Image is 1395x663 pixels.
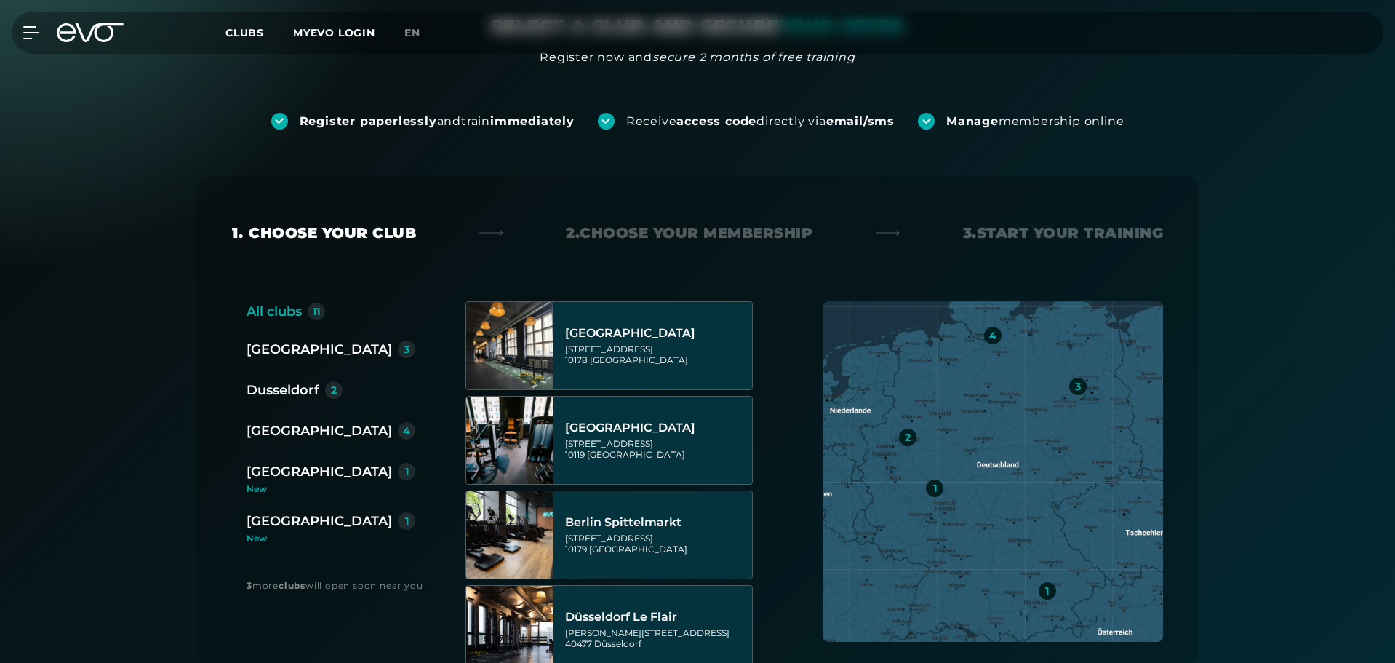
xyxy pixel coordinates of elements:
font: more [252,580,279,591]
font: Düsseldorf [594,638,641,649]
font: clubs [279,580,305,591]
font: 4 [403,424,410,437]
font: [GEOGRAPHIC_DATA] [589,544,687,555]
font: access code [676,114,756,128]
font: 1 [405,515,409,528]
font: [GEOGRAPHIC_DATA] [590,354,688,365]
font: 40477 [565,638,592,649]
font: [GEOGRAPHIC_DATA] [565,421,695,434]
font: en [404,26,420,39]
font: 4 [989,329,996,342]
font: 11 [313,305,320,318]
font: [GEOGRAPHIC_DATA] [247,464,392,480]
font: directly via [756,114,826,128]
font: 3 [247,580,252,591]
font: Start your training [977,224,1164,242]
font: [STREET_ADDRESS] [565,533,653,544]
font: [GEOGRAPHIC_DATA] [247,513,392,529]
font: 3. [963,224,977,242]
img: Berlin Spittelmarkt [466,491,553,579]
font: 1 [405,465,409,478]
font: Receive [626,114,677,128]
font: 10178 [565,354,588,365]
a: Clubs [225,25,293,39]
font: and [437,114,461,128]
font: 1 [1045,584,1049,598]
font: train [461,114,490,128]
font: [STREET_ADDRESS] [565,438,653,449]
font: Manage [946,114,999,128]
font: [STREET_ADDRESS] [565,344,653,354]
font: [GEOGRAPHIC_DATA] [247,423,392,439]
img: Berlin Rosenthaler Platz [466,397,553,484]
font: 1 [933,482,937,495]
font: 3 [1075,380,1081,393]
font: Dusseldorf [247,382,319,398]
font: Choose your club [249,224,416,242]
font: Düsseldorf Le Flair [565,610,677,624]
font: New [247,483,267,494]
font: [GEOGRAPHIC_DATA] [587,449,685,460]
font: 2. [566,224,580,242]
a: en [404,25,438,41]
font: immediately [490,114,575,128]
font: Berlin Spittelmarkt [565,515,681,529]
font: 3 [404,343,409,356]
font: [GEOGRAPHIC_DATA] [565,326,695,340]
font: membership online [999,114,1124,128]
font: [GEOGRAPHIC_DATA] [247,341,392,357]
font: email/sms [826,114,895,128]
img: Berlin Alexanderplatz [466,302,553,389]
font: [PERSON_NAME][STREET_ADDRESS] [565,627,730,638]
font: New [247,533,267,544]
font: 1. [232,224,243,242]
font: 2 [331,384,337,397]
a: MYEVO LOGIN [293,26,375,39]
font: 10119 [565,449,585,460]
font: All clubs [247,303,302,319]
font: 2 [905,431,911,444]
font: Register paperlessly [300,114,437,128]
font: Choose your membership [580,224,812,242]
img: map [823,301,1163,642]
font: will open soon near you [305,580,423,591]
font: 10179 [565,544,587,555]
font: Clubs [225,26,264,39]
